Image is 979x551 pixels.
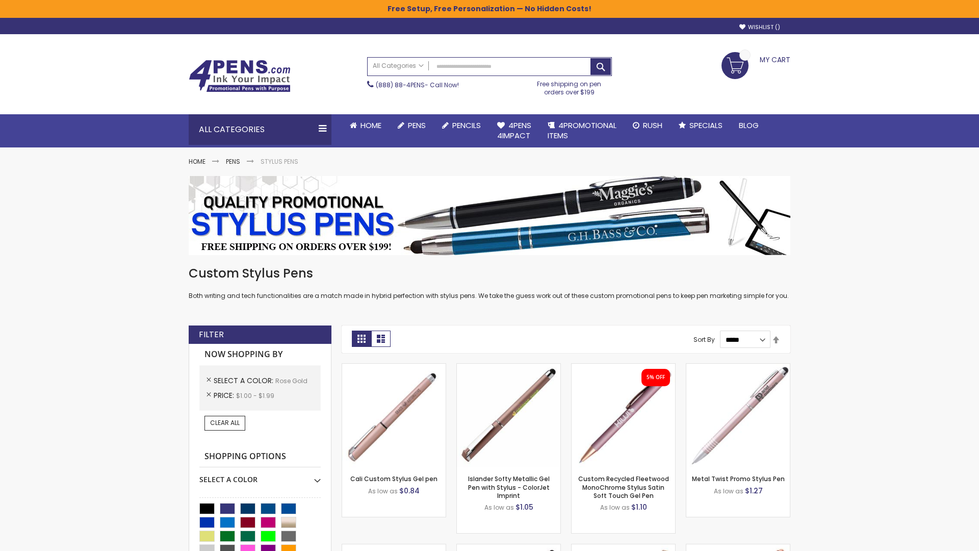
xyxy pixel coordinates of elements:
[373,62,424,70] span: All Categories
[204,416,245,430] a: Clear All
[210,418,240,427] span: Clear All
[452,120,481,131] span: Pencils
[686,363,790,372] a: Metal Twist Promo Stylus Pen-Rose gold
[189,176,790,255] img: Stylus Pens
[352,331,371,347] strong: Grid
[199,344,321,365] strong: Now Shopping by
[739,120,759,131] span: Blog
[214,375,275,386] span: Select A Color
[671,114,731,137] a: Specials
[693,335,715,344] label: Sort By
[625,114,671,137] a: Rush
[745,486,763,496] span: $1.27
[376,81,459,89] span: - Call Now!
[539,114,625,147] a: 4PROMOTIONALITEMS
[214,390,236,400] span: Price
[692,474,785,483] a: Metal Twist Promo Stylus Pen
[689,120,723,131] span: Specials
[631,502,647,512] span: $1.10
[189,265,790,300] div: Both writing and tech functionalities are a match made in hybrid perfection with stylus pens. We ...
[457,363,560,372] a: Islander Softy Metallic Gel Pen with Stylus - ColorJet Imprint-Rose Gold
[497,120,531,141] span: 4Pens 4impact
[189,60,291,92] img: 4Pens Custom Pens and Promotional Products
[189,157,205,166] a: Home
[368,487,398,495] span: As low as
[236,391,274,400] span: $1.00 - $1.99
[572,363,675,372] a: Custom Recycled Fleetwood MonoChrome Stylus Satin Soft Touch Gel Pen-Rose Gold
[489,114,539,147] a: 4Pens4impact
[199,467,321,485] div: Select A Color
[686,364,790,467] img: Metal Twist Promo Stylus Pen-Rose gold
[731,114,767,137] a: Blog
[457,364,560,467] img: Islander Softy Metallic Gel Pen with Stylus - ColorJet Imprint-Rose Gold
[647,374,665,381] div: 5% OFF
[600,503,630,512] span: As low as
[434,114,489,137] a: Pencils
[572,364,675,467] img: Custom Recycled Fleetwood MonoChrome Stylus Satin Soft Touch Gel Pen-Rose Gold
[199,329,224,340] strong: Filter
[408,120,426,131] span: Pens
[368,58,429,74] a: All Categories
[261,157,298,166] strong: Stylus Pens
[527,76,612,96] div: Free shipping on pen orders over $199
[739,23,780,31] a: Wishlist
[226,157,240,166] a: Pens
[189,265,790,282] h1: Custom Stylus Pens
[578,474,669,499] a: Custom Recycled Fleetwood MonoChrome Stylus Satin Soft Touch Gel Pen
[376,81,425,89] a: (888) 88-4PENS
[360,120,381,131] span: Home
[275,377,307,385] span: Rose Gold
[199,446,321,468] strong: Shopping Options
[342,364,446,467] img: Cali Custom Stylus Gel pen-Rose Gold
[399,486,420,496] span: $0.84
[468,474,550,499] a: Islander Softy Metallic Gel Pen with Stylus - ColorJet Imprint
[390,114,434,137] a: Pens
[516,502,533,512] span: $1.05
[548,120,616,141] span: 4PROMOTIONAL ITEMS
[342,363,446,372] a: Cali Custom Stylus Gel pen-Rose Gold
[342,114,390,137] a: Home
[643,120,662,131] span: Rush
[714,487,743,495] span: As low as
[484,503,514,512] span: As low as
[350,474,437,483] a: Cali Custom Stylus Gel pen
[189,114,331,145] div: All Categories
